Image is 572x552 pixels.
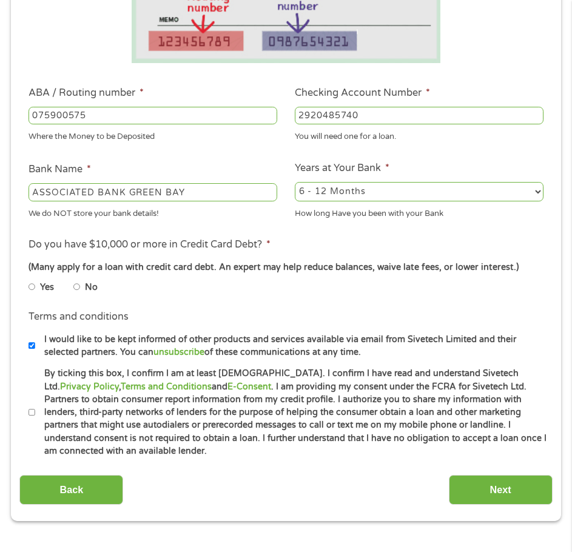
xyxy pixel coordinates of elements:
[19,475,123,505] input: Back
[295,127,543,143] div: You will need one for a loan.
[295,87,430,99] label: Checking Account Number
[85,281,98,294] label: No
[227,382,271,392] a: E-Consent
[121,382,212,392] a: Terms and Conditions
[295,107,543,125] input: 345634636
[29,311,129,323] label: Terms and conditions
[40,281,54,294] label: Yes
[153,347,204,357] a: unsubscribe
[29,107,277,125] input: 263177916
[29,204,277,220] div: We do NOT store your bank details!
[29,261,543,274] div: (Many apply for a loan with credit card debt. An expert may help reduce balances, waive late fees...
[35,367,549,457] label: By ticking this box, I confirm I am at least [DEMOGRAPHIC_DATA]. I confirm I have read and unders...
[29,238,271,251] label: Do you have $10,000 or more in Credit Card Debt?
[449,475,553,505] input: Next
[29,163,91,176] label: Bank Name
[295,162,389,175] label: Years at Your Bank
[295,204,543,220] div: How long Have you been with your Bank
[29,87,144,99] label: ABA / Routing number
[29,127,277,143] div: Where the Money to be Deposited
[35,333,549,359] label: I would like to be kept informed of other products and services available via email from Sivetech...
[60,382,119,392] a: Privacy Policy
